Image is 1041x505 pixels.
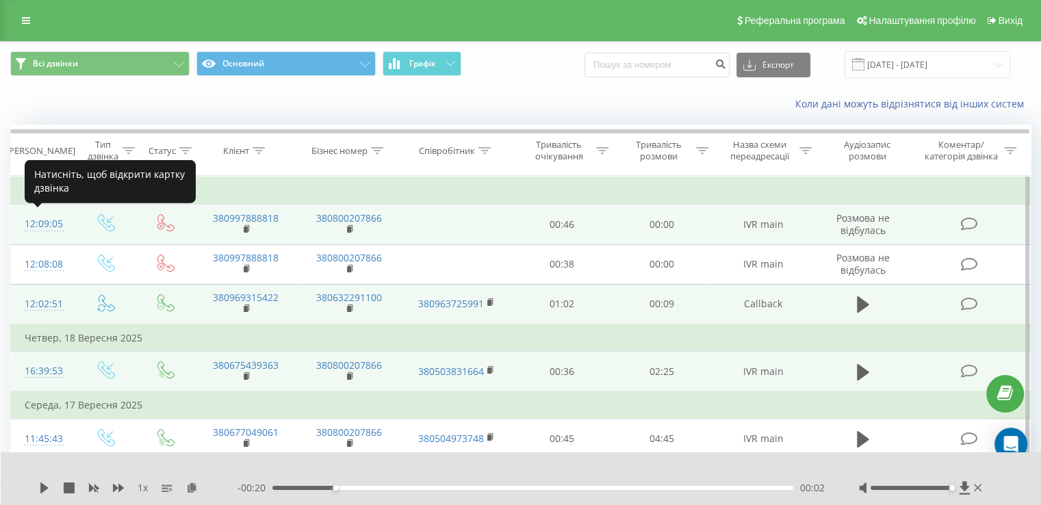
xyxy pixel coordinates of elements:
td: 00:00 [612,205,711,244]
td: Четвер, 18 Вересня 2025 [11,324,1031,352]
div: [PERSON_NAME] [6,145,75,157]
button: Основний [196,51,376,76]
div: 12:09:05 [25,211,61,237]
span: 1 x [138,481,148,495]
button: Графік [383,51,461,76]
div: Коментар/категорія дзвінка [921,139,1001,162]
td: 00:09 [612,284,711,324]
button: Всі дзвінки [10,51,190,76]
div: Співробітник [419,145,475,157]
span: Налаштування профілю [869,15,975,26]
td: 00:38 [513,244,612,284]
div: 16:39:53 [25,358,61,385]
td: 00:45 [513,419,612,458]
div: Аудіозапис розмови [827,139,908,162]
a: Коли дані можуть відрізнятися вiд інших систем [795,97,1031,110]
span: Графік [409,59,436,68]
a: 380800207866 [316,211,382,224]
span: Розмова не відбулась [836,211,890,237]
span: Реферальна програма [745,15,845,26]
td: IVR main [711,352,814,392]
a: 380969315422 [213,291,279,304]
td: 00:00 [612,244,711,284]
td: 04:45 [612,419,711,458]
a: 380677049061 [213,426,279,439]
td: 02:25 [612,352,711,392]
a: 380963725991 [418,297,484,310]
a: 380503831664 [418,365,484,378]
a: 380632291100 [316,291,382,304]
div: Тип дзвінка [86,139,118,162]
span: Розмова не відбулась [836,251,890,276]
span: Всі дзвінки [33,58,78,69]
a: 380800207866 [316,426,382,439]
a: 380504973748 [418,432,484,445]
a: 380800207866 [316,251,382,264]
td: П’ятниця, 19 Вересня 2025 [11,177,1031,205]
td: IVR main [711,244,814,284]
div: 12:02:51 [25,291,61,318]
input: Пошук за номером [584,53,730,77]
div: Тривалість розмови [624,139,693,162]
div: Accessibility label [333,485,338,491]
span: 00:02 [800,481,825,495]
div: Назва схеми переадресації [724,139,796,162]
div: 11:45:43 [25,426,61,452]
div: Статус [149,145,176,157]
td: IVR main [711,205,814,244]
td: Середа, 17 Вересня 2025 [11,391,1031,419]
a: 380997888818 [213,211,279,224]
span: Вихід [999,15,1023,26]
div: Бізнес номер [311,145,368,157]
div: Натисніть, щоб відкрити картку дзвінка [25,159,196,203]
td: 01:02 [513,284,612,324]
div: 12:08:08 [25,251,61,278]
td: 00:46 [513,205,612,244]
div: Open Intercom Messenger [994,428,1027,461]
a: 380675439363 [213,359,279,372]
td: Callback [711,284,814,324]
span: - 00:20 [237,481,272,495]
td: IVR main [711,419,814,458]
a: 380997888818 [213,251,279,264]
div: Клієнт [223,145,249,157]
div: Accessibility label [949,485,954,491]
td: 00:36 [513,352,612,392]
button: Експорт [736,53,810,77]
a: 380800207866 [316,359,382,372]
div: Тривалість очікування [525,139,593,162]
